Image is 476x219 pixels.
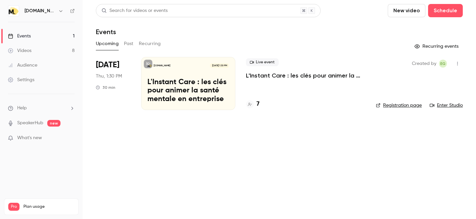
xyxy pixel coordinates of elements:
[96,28,116,36] h1: Events
[17,105,27,112] span: Help
[24,8,56,14] h6: [DOMAIN_NAME]
[8,33,31,39] div: Events
[246,100,259,109] a: 7
[96,60,119,70] span: [DATE]
[412,60,436,68] span: Created by
[246,58,279,66] span: Live event
[428,4,463,17] button: Schedule
[8,203,20,211] span: Pro
[430,102,463,109] a: Enter Studio
[8,6,19,16] img: moka.care
[17,120,43,127] a: SpeakerHub
[139,38,161,49] button: Recurring
[124,38,134,49] button: Past
[8,105,75,112] li: help-dropdown-opener
[147,78,229,104] p: L'Instant Care : les clés pour animer la santé mentale en entreprise
[96,38,119,49] button: Upcoming
[96,73,122,80] span: Thu, 1:30 PM
[47,120,60,127] span: new
[8,47,31,54] div: Videos
[67,135,75,141] iframe: Noticeable Trigger
[96,85,115,90] div: 30 min
[8,62,37,69] div: Audience
[439,60,447,68] span: Emile Garnier
[101,7,168,14] div: Search for videos or events
[246,72,365,80] a: L'Instant Care : les clés pour animer la santé mentale en entreprise
[154,64,170,67] p: [DOMAIN_NAME]
[210,63,229,68] span: [DATE] 1:30 PM
[440,60,446,68] span: EG
[257,100,259,109] h4: 7
[412,41,463,52] button: Recurring events
[96,57,131,110] div: Nov 27 Thu, 1:30 PM (Europe/Paris)
[23,204,74,209] span: Plan usage
[17,135,42,141] span: What's new
[8,77,34,83] div: Settings
[376,102,422,109] a: Registration page
[141,57,235,110] a: L'Instant Care : les clés pour animer la santé mentale en entreprise[DOMAIN_NAME][DATE] 1:30 PML'...
[388,4,425,17] button: New video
